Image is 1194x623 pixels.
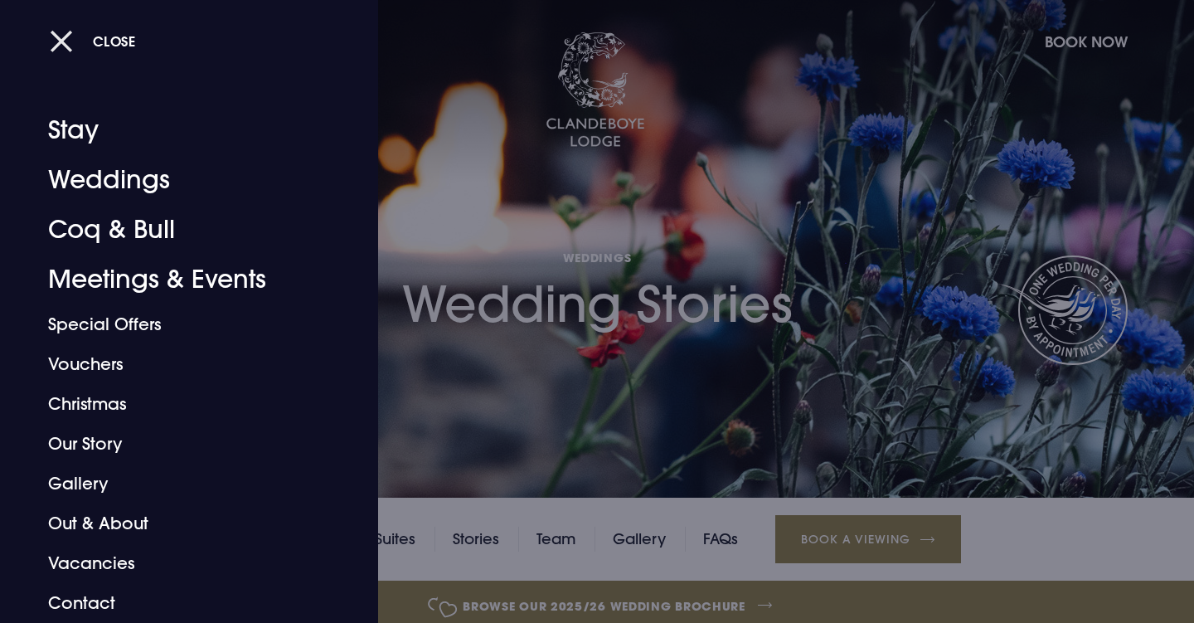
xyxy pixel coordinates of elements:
button: Close [50,24,136,58]
a: Gallery [48,464,310,504]
a: Meetings & Events [48,255,310,304]
a: Special Offers [48,304,310,344]
a: Out & About [48,504,310,543]
span: Close [93,32,136,50]
a: Vouchers [48,344,310,384]
a: Stay [48,105,310,155]
a: Coq & Bull [48,205,310,255]
a: Our Story [48,424,310,464]
a: Weddings [48,155,310,205]
a: Christmas [48,384,310,424]
a: Contact [48,583,310,623]
a: Vacancies [48,543,310,583]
